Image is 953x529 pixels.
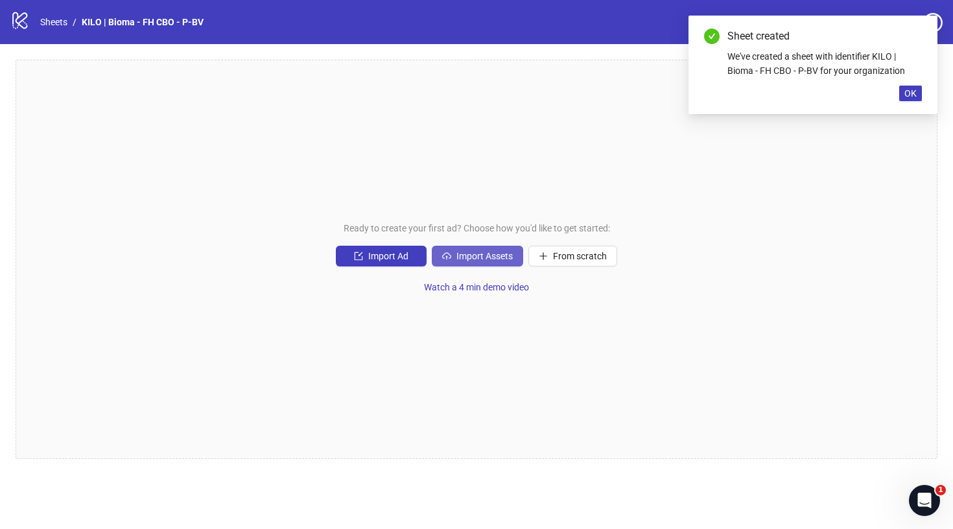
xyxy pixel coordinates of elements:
span: OK [904,88,917,99]
a: Sheets [38,15,70,29]
span: cloud-upload [442,252,451,261]
span: import [354,252,363,261]
span: 1 [935,485,946,495]
span: Watch a 4 min demo video [424,282,529,292]
li: / [73,15,76,29]
a: Close [908,29,922,43]
a: Settings [850,13,918,34]
iframe: Intercom live chat [909,485,940,516]
span: plus [539,252,548,261]
span: check-circle [704,29,720,44]
span: question-circle [923,13,943,32]
button: From scratch [528,246,617,266]
button: Watch a 4 min demo video [414,277,539,298]
span: Import Assets [456,251,513,261]
button: Import Ad [336,246,427,266]
div: We've created a sheet with identifier KILO | Bioma - FH CBO - P-BV for your organization [727,49,922,78]
span: Ready to create your first ad? Choose how you'd like to get started: [344,221,610,235]
div: Sheet created [727,29,922,44]
span: From scratch [553,251,607,261]
button: Import Assets [432,246,523,266]
a: KILO | Bioma - FH CBO - P-BV [79,15,206,29]
span: Import Ad [368,251,408,261]
button: OK [899,86,922,101]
